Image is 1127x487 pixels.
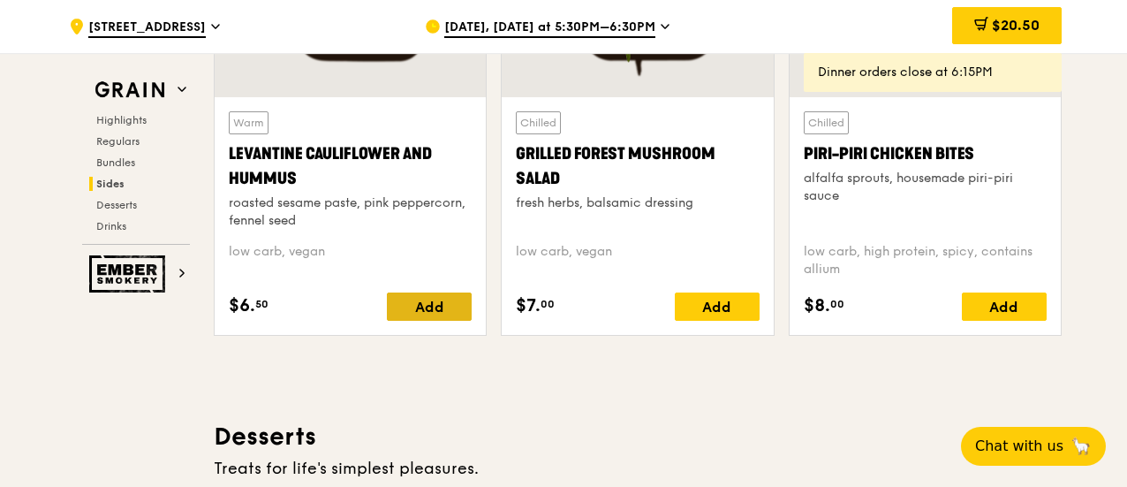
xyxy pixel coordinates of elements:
div: Chilled [516,111,561,134]
div: low carb, high protein, spicy, contains allium [804,243,1047,278]
span: 00 [830,297,844,311]
img: Ember Smokery web logo [89,255,170,293]
span: 00 [541,297,555,311]
div: Add [387,293,472,321]
span: $7. [516,293,541,319]
span: Highlights [96,114,147,126]
span: [DATE], [DATE] at 5:30PM–6:30PM [444,19,655,38]
span: $6. [229,293,255,319]
div: Piri-piri Chicken Bites [804,141,1047,166]
span: Sides [96,178,125,190]
div: low carb, vegan [229,243,472,278]
span: 50 [255,297,269,311]
span: [STREET_ADDRESS] [88,19,206,38]
button: Chat with us🦙 [961,427,1106,466]
span: Drinks [96,220,126,232]
div: low carb, vegan [516,243,759,278]
img: Grain web logo [89,74,170,106]
div: Add [675,293,760,321]
div: roasted sesame paste, pink peppercorn, fennel seed [229,194,472,230]
div: Add [962,293,1047,321]
span: 🦙 [1070,436,1092,457]
span: Regulars [96,135,140,148]
div: Warm [229,111,269,134]
div: fresh herbs, balsamic dressing [516,194,759,212]
span: $20.50 [992,17,1040,34]
div: Levantine Cauliflower and Hummus [229,141,472,191]
div: Chilled [804,111,849,134]
span: $8. [804,293,830,319]
div: Grilled Forest Mushroom Salad [516,141,759,191]
div: Dinner orders close at 6:15PM [818,64,1048,81]
div: alfalfa sprouts, housemade piri-piri sauce [804,170,1047,205]
span: Desserts [96,199,137,211]
span: Chat with us [975,436,1063,457]
span: Bundles [96,156,135,169]
h3: Desserts [214,421,1062,453]
div: Treats for life's simplest pleasures. [214,456,1062,481]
